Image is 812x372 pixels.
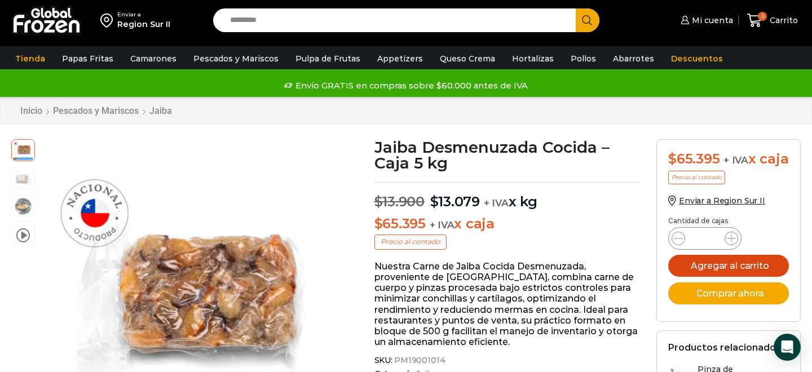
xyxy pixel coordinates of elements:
[117,19,170,30] div: Region Sur II
[668,342,781,353] h2: Productos relacionados
[774,334,801,361] div: Open Intercom Messenger
[374,261,640,348] p: Nuestra Carne de Jaiba Cocida Desmenuzada, proveniente de [GEOGRAPHIC_DATA], combina carne de cue...
[484,197,509,209] span: + IVA
[374,215,383,232] span: $
[668,255,789,277] button: Agregar al carrito
[689,15,733,26] span: Mi cuenta
[374,193,383,210] span: $
[374,356,640,365] span: SKU:
[374,215,426,232] bdi: 65.395
[149,105,173,116] a: Jaiba
[52,105,139,116] a: Pescados y Mariscos
[694,231,716,246] input: Product quantity
[56,48,119,69] a: Papas Fritas
[767,15,798,26] span: Carrito
[758,12,767,21] span: 3
[565,48,602,69] a: Pollos
[668,151,789,167] div: x caja
[12,138,34,161] span: jaiba
[506,48,559,69] a: Hortalizas
[117,11,170,19] div: Enviar a
[723,154,748,166] span: + IVA
[12,167,34,190] span: jaiba-2
[125,48,182,69] a: Camarones
[434,48,501,69] a: Queso Crema
[12,195,34,218] span: plato-jaiba
[374,234,447,249] p: Precio al contado
[744,7,801,34] a: 3 Carrito
[430,193,439,210] span: $
[678,9,733,32] a: Mi cuenta
[668,282,789,304] button: Comprar ahora
[607,48,660,69] a: Abarrotes
[668,171,725,184] p: Precio al contado
[374,216,640,232] p: x caja
[20,105,43,116] a: Inicio
[668,150,677,167] span: $
[679,196,765,206] span: Enviar a Region Sur II
[665,48,729,69] a: Descuentos
[430,219,454,231] span: + IVA
[20,105,173,116] nav: Breadcrumb
[100,11,117,30] img: address-field-icon.svg
[392,356,446,365] span: PM19001014
[374,139,640,171] h1: Jaiba Desmenuzada Cocida – Caja 5 kg
[668,196,765,206] a: Enviar a Region Sur II
[10,48,51,69] a: Tienda
[374,182,640,210] p: x kg
[668,217,789,225] p: Cantidad de cajas
[188,48,284,69] a: Pescados y Mariscos
[430,193,480,210] bdi: 13.079
[290,48,366,69] a: Pulpa de Frutas
[372,48,429,69] a: Appetizers
[668,150,720,167] bdi: 65.395
[374,193,425,210] bdi: 13.900
[576,8,599,32] button: Search button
